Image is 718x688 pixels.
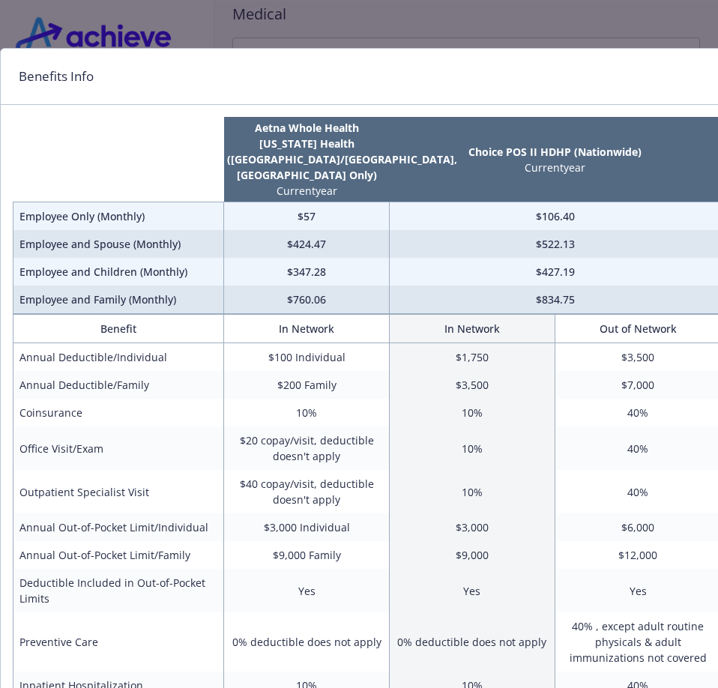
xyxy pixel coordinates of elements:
[389,513,555,541] td: $3,000
[13,541,224,569] td: Annual Out-of-Pocket Limit/Family
[13,612,224,672] td: Preventive Care
[224,315,390,343] th: In Network
[224,230,390,258] td: $424.47
[13,343,224,372] td: Annual Deductible/Individual
[13,426,224,470] td: Office Visit/Exam
[389,426,555,470] td: 10%
[389,371,555,399] td: $3,500
[224,569,390,612] td: Yes
[224,343,390,372] td: $100 Individual
[13,399,224,426] td: Coinsurance
[389,612,555,672] td: 0% deductible does not apply
[224,286,390,314] td: $760.06
[389,569,555,612] td: Yes
[13,315,224,343] th: Benefit
[389,315,555,343] th: In Network
[389,399,555,426] td: 10%
[13,513,224,541] td: Annual Out-of-Pocket Limit/Individual
[13,117,224,202] th: intentionally left blank
[224,371,390,399] td: $200 Family
[227,183,387,199] p: Current year
[224,612,390,672] td: 0% deductible does not apply
[224,202,390,231] td: $57
[389,343,555,372] td: $1,750
[13,286,224,314] td: Employee and Family (Monthly)
[13,202,224,231] td: Employee Only (Monthly)
[224,258,390,286] td: $347.28
[227,120,387,183] p: Aetna Whole Health [US_STATE] Health ([GEOGRAPHIC_DATA]/[GEOGRAPHIC_DATA], [GEOGRAPHIC_DATA] Only)
[389,470,555,513] td: 10%
[19,67,94,86] h1: Benefits Info
[13,230,224,258] td: Employee and Spouse (Monthly)
[13,258,224,286] td: Employee and Children (Monthly)
[13,371,224,399] td: Annual Deductible/Family
[392,160,717,175] p: Current year
[13,470,224,513] td: Outpatient Specialist Visit
[224,399,390,426] td: 10%
[389,541,555,569] td: $9,000
[224,513,390,541] td: $3,000 Individual
[224,426,390,470] td: $20 copay/visit, deductible doesn't apply
[224,541,390,569] td: $9,000 Family
[392,144,717,160] p: Choice POS II HDHP (Nationwide)
[224,470,390,513] td: $40 copay/visit, deductible doesn't apply
[13,569,224,612] td: Deductible Included in Out-of-Pocket Limits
